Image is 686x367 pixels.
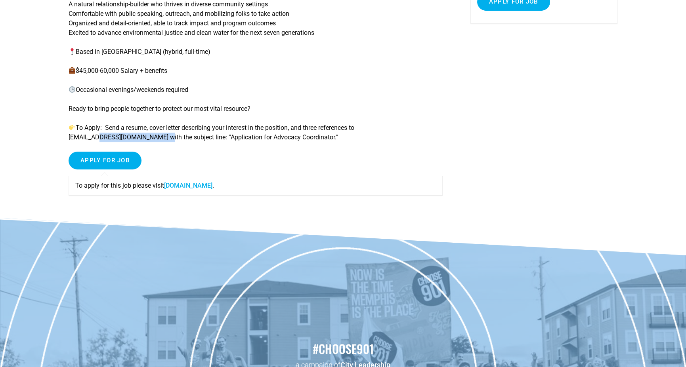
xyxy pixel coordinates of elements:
[69,152,141,169] input: Apply for job
[69,85,443,95] p: Occasional evenings/weekends required
[69,86,75,93] img: 🕒
[164,182,212,189] a: [DOMAIN_NAME]
[69,66,443,76] p: $45,000-60,000 Salary + benefits
[69,67,75,74] img: 💼
[69,123,443,142] p: To Apply: Send a resume, cover letter describing your interest in the position, and three referen...
[69,47,443,57] p: Based in [GEOGRAPHIC_DATA] (hybrid, full-time)
[4,340,682,357] h2: #choose901
[69,48,75,55] img: 📍
[75,181,436,190] p: To apply for this job please visit .
[69,104,443,114] p: Ready to bring people together to protect our most vital resource?
[69,124,75,131] img: 👉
